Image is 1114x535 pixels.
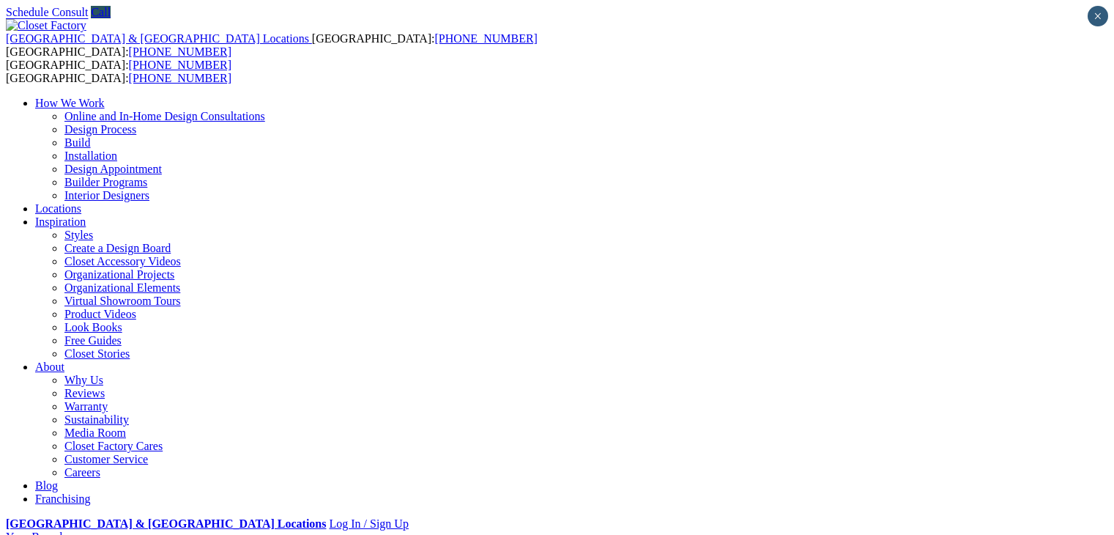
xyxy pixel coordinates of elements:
span: [GEOGRAPHIC_DATA] & [GEOGRAPHIC_DATA] Locations [6,32,309,45]
a: Builder Programs [64,176,147,188]
a: Styles [64,229,93,241]
a: Look Books [64,321,122,333]
a: [GEOGRAPHIC_DATA] & [GEOGRAPHIC_DATA] Locations [6,517,326,530]
a: Why Us [64,374,103,386]
span: [GEOGRAPHIC_DATA]: [GEOGRAPHIC_DATA]: [6,59,231,84]
a: Product Videos [64,308,136,320]
a: Closet Accessory Videos [64,255,181,267]
a: Organizational Projects [64,268,174,281]
a: Online and In-Home Design Consultations [64,110,265,122]
a: Call [91,6,111,18]
img: Closet Factory [6,19,86,32]
a: [PHONE_NUMBER] [434,32,537,45]
a: Careers [64,466,100,479]
a: [PHONE_NUMBER] [129,45,231,58]
button: Close [1088,6,1108,26]
a: Customer Service [64,453,148,465]
a: [PHONE_NUMBER] [129,72,231,84]
a: Blog [35,479,58,492]
a: Design Process [64,123,136,136]
a: Schedule Consult [6,6,88,18]
a: Build [64,136,91,149]
a: [PHONE_NUMBER] [129,59,231,71]
a: Free Guides [64,334,122,347]
a: About [35,361,64,373]
a: Interior Designers [64,189,149,202]
a: Reviews [64,387,105,399]
a: Virtual Showroom Tours [64,295,181,307]
a: Create a Design Board [64,242,171,254]
a: Locations [35,202,81,215]
a: Log In / Sign Up [329,517,408,530]
a: Franchising [35,492,91,505]
span: [GEOGRAPHIC_DATA]: [GEOGRAPHIC_DATA]: [6,32,538,58]
a: Sustainability [64,413,129,426]
a: Closet Factory Cares [64,440,163,452]
a: Inspiration [35,215,86,228]
a: Design Appointment [64,163,162,175]
a: Installation [64,150,117,162]
a: Closet Stories [64,347,130,360]
a: How We Work [35,97,105,109]
a: [GEOGRAPHIC_DATA] & [GEOGRAPHIC_DATA] Locations [6,32,312,45]
a: Warranty [64,400,108,413]
a: Organizational Elements [64,281,180,294]
a: Media Room [64,427,126,439]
